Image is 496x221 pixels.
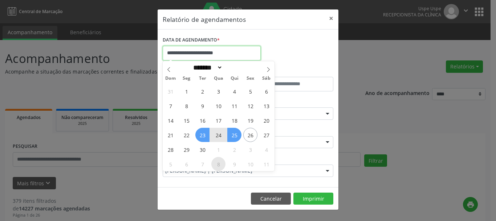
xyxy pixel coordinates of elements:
[179,113,194,127] span: Setembro 15, 2025
[163,35,220,46] label: DATA DE AGENDAMENTO
[163,113,178,127] span: Setembro 14, 2025
[179,128,194,142] span: Setembro 22, 2025
[243,157,257,171] span: Outubro 10, 2025
[259,157,273,171] span: Outubro 11, 2025
[195,76,211,81] span: Ter
[259,128,273,142] span: Setembro 27, 2025
[211,142,225,157] span: Outubro 1, 2025
[259,142,273,157] span: Outubro 4, 2025
[211,76,227,81] span: Qua
[211,99,225,113] span: Setembro 10, 2025
[195,128,210,142] span: Setembro 23, 2025
[293,193,333,205] button: Imprimir
[191,64,223,71] select: Month
[227,76,243,81] span: Qui
[259,76,275,81] span: Sáb
[227,84,241,98] span: Setembro 4, 2025
[243,84,257,98] span: Setembro 5, 2025
[179,157,194,171] span: Outubro 6, 2025
[227,142,241,157] span: Outubro 2, 2025
[243,128,257,142] span: Setembro 26, 2025
[163,99,178,113] span: Setembro 7, 2025
[259,113,273,127] span: Setembro 20, 2025
[163,157,178,171] span: Outubro 5, 2025
[163,76,179,81] span: Dom
[259,99,273,113] span: Setembro 13, 2025
[227,113,241,127] span: Setembro 18, 2025
[211,128,225,142] span: Setembro 24, 2025
[227,157,241,171] span: Outubro 9, 2025
[243,113,257,127] span: Setembro 19, 2025
[250,66,333,77] label: ATÉ
[243,142,257,157] span: Outubro 3, 2025
[163,142,178,157] span: Setembro 28, 2025
[211,113,225,127] span: Setembro 17, 2025
[243,76,259,81] span: Sex
[195,142,210,157] span: Setembro 30, 2025
[179,76,195,81] span: Seg
[195,113,210,127] span: Setembro 16, 2025
[324,9,338,27] button: Close
[243,99,257,113] span: Setembro 12, 2025
[179,142,194,157] span: Setembro 29, 2025
[227,99,241,113] span: Setembro 11, 2025
[163,15,246,24] h5: Relatório de agendamentos
[179,99,194,113] span: Setembro 8, 2025
[195,84,210,98] span: Setembro 2, 2025
[163,128,178,142] span: Setembro 21, 2025
[211,84,225,98] span: Setembro 3, 2025
[195,99,210,113] span: Setembro 9, 2025
[259,84,273,98] span: Setembro 6, 2025
[211,157,225,171] span: Outubro 8, 2025
[163,84,178,98] span: Agosto 31, 2025
[251,193,291,205] button: Cancelar
[179,84,194,98] span: Setembro 1, 2025
[227,128,241,142] span: Setembro 25, 2025
[195,157,210,171] span: Outubro 7, 2025
[223,64,247,71] input: Year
